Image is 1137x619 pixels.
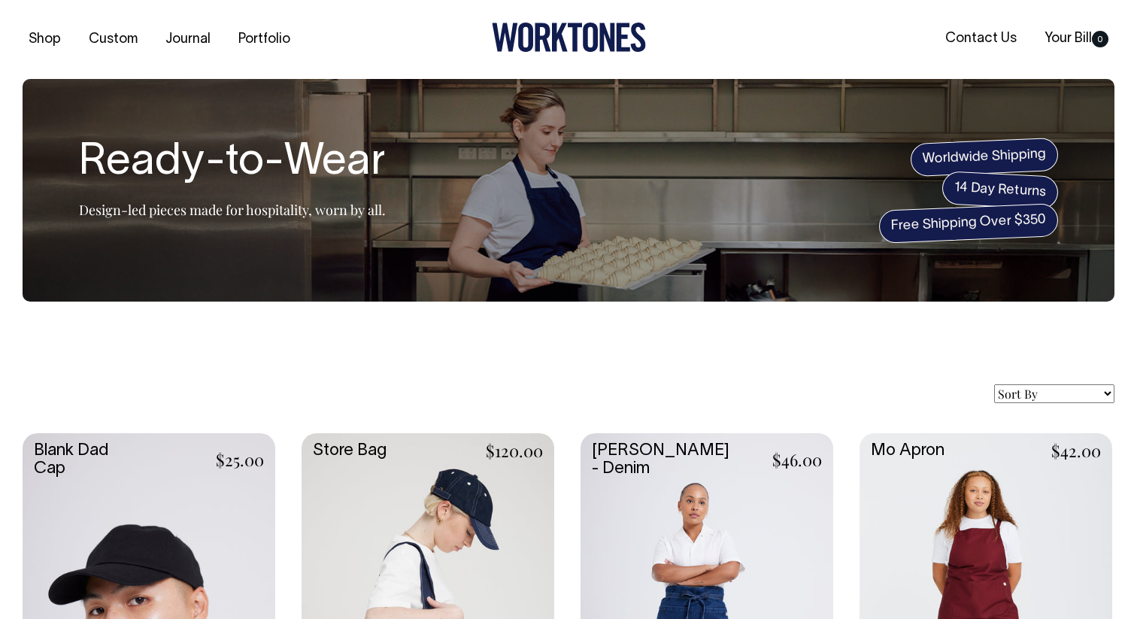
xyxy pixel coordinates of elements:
a: Contact Us [939,26,1023,51]
a: Custom [83,27,144,52]
span: Free Shipping Over $350 [878,203,1059,244]
span: 14 Day Returns [941,171,1059,210]
span: Worldwide Shipping [910,138,1059,177]
p: Design-led pieces made for hospitality, worn by all. [79,201,386,219]
a: Shop [23,27,67,52]
a: Portfolio [232,27,296,52]
h1: Ready-to-Wear [79,139,386,187]
span: 0 [1092,31,1108,47]
a: Journal [159,27,217,52]
a: Your Bill0 [1038,26,1114,51]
